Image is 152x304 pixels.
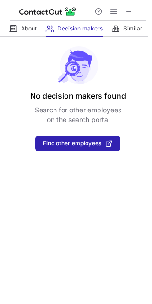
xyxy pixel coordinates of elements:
[19,6,76,17] img: ContactOut v5.3.10
[21,25,37,32] span: About
[30,90,126,101] header: No decision makers found
[43,140,101,147] span: Find other employees
[35,136,120,151] button: Find other employees
[57,46,98,84] img: No leads found
[123,25,142,32] span: Similar
[57,25,103,32] span: Decision makers
[35,105,121,124] p: Search for other employees on the search portal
